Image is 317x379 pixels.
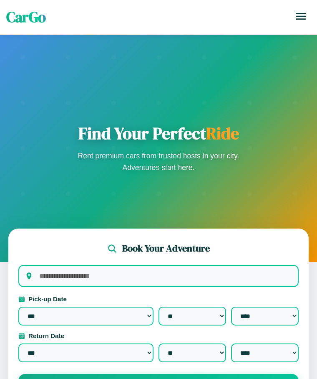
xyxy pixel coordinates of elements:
h2: Book Your Adventure [122,242,210,255]
span: Ride [206,122,239,145]
p: Rent premium cars from trusted hosts in your city. Adventures start here. [75,150,242,173]
h1: Find Your Perfect [75,123,242,143]
label: Return Date [18,332,299,339]
label: Pick-up Date [18,295,299,303]
span: CarGo [6,7,46,27]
